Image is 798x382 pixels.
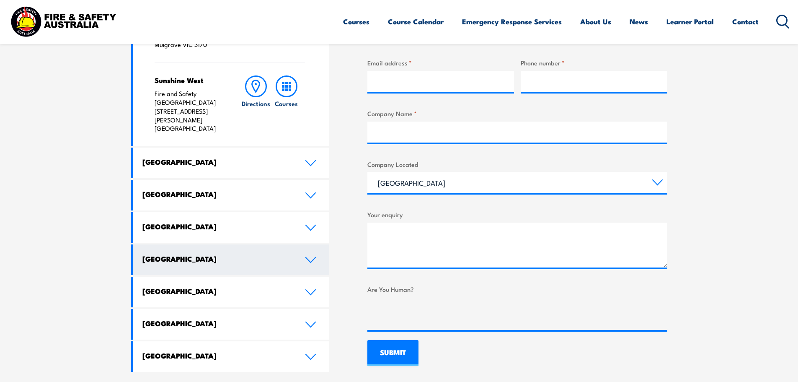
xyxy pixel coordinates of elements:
label: Are You Human? [367,284,667,294]
a: [GEOGRAPHIC_DATA] [133,341,330,372]
a: [GEOGRAPHIC_DATA] [133,148,330,178]
a: [GEOGRAPHIC_DATA] [133,180,330,210]
h4: Sunshine West [155,75,225,85]
h6: Directions [242,99,270,108]
label: Your enquiry [367,210,667,219]
a: Contact [732,10,759,33]
h4: [GEOGRAPHIC_DATA] [142,157,292,166]
a: Directions [241,75,271,133]
a: [GEOGRAPHIC_DATA] [133,212,330,243]
a: About Us [580,10,611,33]
label: Phone number [521,58,667,68]
h4: [GEOGRAPHIC_DATA] [142,351,292,360]
h4: [GEOGRAPHIC_DATA] [142,254,292,263]
a: News [630,10,648,33]
h6: Courses [275,99,298,108]
input: SUBMIT [367,340,418,366]
a: Emergency Response Services [462,10,562,33]
a: Learner Portal [666,10,714,33]
a: [GEOGRAPHIC_DATA] [133,244,330,275]
h4: [GEOGRAPHIC_DATA] [142,319,292,328]
h4: [GEOGRAPHIC_DATA] [142,190,292,199]
iframe: reCAPTCHA [367,297,495,330]
a: Courses [343,10,369,33]
label: Company Name [367,109,667,118]
a: Courses [271,75,302,133]
label: Email address [367,58,514,68]
a: [GEOGRAPHIC_DATA] [133,277,330,307]
label: Company Located [367,159,667,169]
h4: [GEOGRAPHIC_DATA] [142,222,292,231]
a: [GEOGRAPHIC_DATA] [133,309,330,340]
a: Course Calendar [388,10,444,33]
p: Fire and Safety [GEOGRAPHIC_DATA] [STREET_ADDRESS][PERSON_NAME] [GEOGRAPHIC_DATA] [155,89,225,133]
h4: [GEOGRAPHIC_DATA] [142,286,292,296]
